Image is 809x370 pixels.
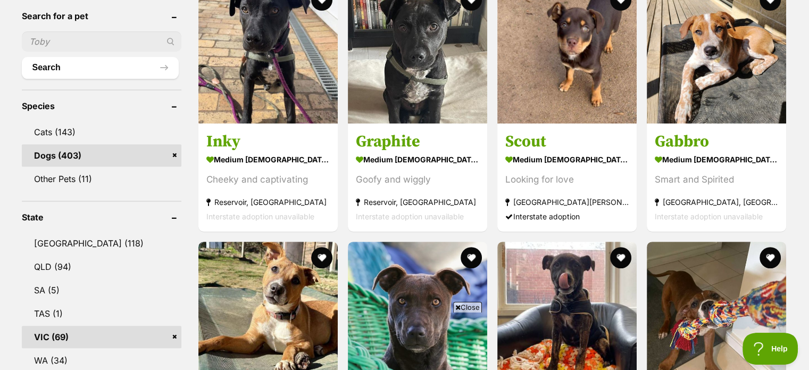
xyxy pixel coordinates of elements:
button: favourite [610,247,631,268]
a: Cats (143) [22,121,181,143]
span: Close [453,302,482,313]
h3: Graphite [356,131,479,152]
a: Scout medium [DEMOGRAPHIC_DATA] Dog Looking for love [GEOGRAPHIC_DATA][PERSON_NAME][GEOGRAPHIC_DA... [497,124,637,232]
h3: Scout [505,131,629,152]
a: QLD (94) [22,256,181,278]
strong: [GEOGRAPHIC_DATA][PERSON_NAME][GEOGRAPHIC_DATA] [505,195,629,209]
a: VIC (69) [22,326,181,348]
button: favourite [461,247,482,268]
div: Goofy and wiggly [356,172,479,187]
button: favourite [760,247,781,268]
span: Interstate adoption unavailable [356,212,464,221]
a: TAS (1) [22,302,181,325]
div: Smart and Spirited [655,172,778,187]
input: Toby [22,31,181,52]
strong: Reservoir, [GEOGRAPHIC_DATA] [356,195,479,209]
div: Looking for love [505,172,629,187]
a: [GEOGRAPHIC_DATA] (118) [22,232,181,254]
strong: medium [DEMOGRAPHIC_DATA] Dog [356,152,479,167]
a: Graphite medium [DEMOGRAPHIC_DATA] Dog Goofy and wiggly Reservoir, [GEOGRAPHIC_DATA] Interstate a... [348,124,487,232]
span: Interstate adoption unavailable [655,212,763,221]
a: SA (5) [22,279,181,301]
a: Gabbro medium [DEMOGRAPHIC_DATA] Dog Smart and Spirited [GEOGRAPHIC_DATA], [GEOGRAPHIC_DATA] Inte... [647,124,786,232]
h3: Gabbro [655,131,778,152]
strong: medium [DEMOGRAPHIC_DATA] Dog [505,152,629,167]
strong: [GEOGRAPHIC_DATA], [GEOGRAPHIC_DATA] [655,195,778,209]
button: favourite [311,247,332,268]
strong: medium [DEMOGRAPHIC_DATA] Dog [655,152,778,167]
strong: Reservoir, [GEOGRAPHIC_DATA] [206,195,330,209]
a: Inky medium [DEMOGRAPHIC_DATA] Dog Cheeky and captivating Reservoir, [GEOGRAPHIC_DATA] Interstate... [198,124,338,232]
header: Species [22,101,181,111]
div: Interstate adoption [505,209,629,224]
span: Interstate adoption unavailable [206,212,314,221]
iframe: Advertisement [211,317,598,365]
div: Cheeky and captivating [206,172,330,187]
button: Search [22,57,179,78]
iframe: Help Scout Beacon - Open [743,333,798,365]
h3: Inky [206,131,330,152]
a: Dogs (403) [22,144,181,167]
header: State [22,212,181,222]
a: Other Pets (11) [22,168,181,190]
strong: medium [DEMOGRAPHIC_DATA] Dog [206,152,330,167]
header: Search for a pet [22,11,181,21]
